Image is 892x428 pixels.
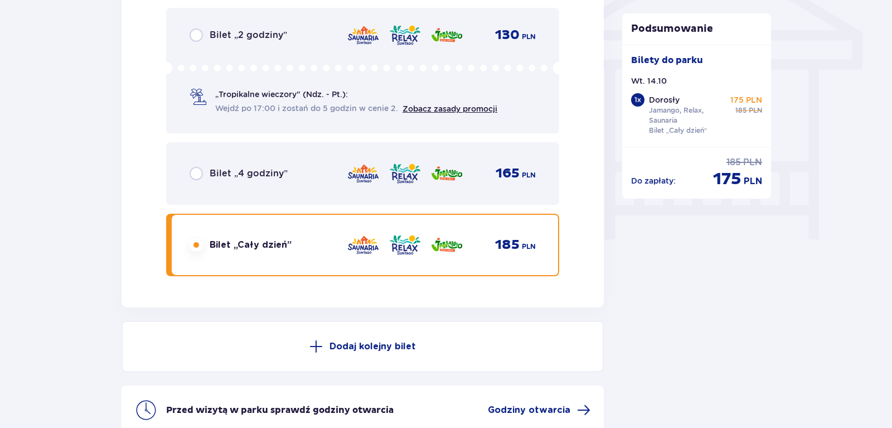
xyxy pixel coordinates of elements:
p: Dorosły [649,94,680,105]
span: Bilet „4 godziny” [210,167,288,180]
p: Przed wizytą w parku sprawdź godziny otwarcia [166,404,394,416]
a: Zobacz zasady promocji [403,104,497,113]
span: PLN [744,175,762,187]
img: Relax [389,162,421,185]
img: Relax [389,23,421,47]
span: Bilet „2 godziny” [210,29,287,41]
p: Do zapłaty : [631,175,676,186]
img: Saunaria [347,162,380,185]
a: Godziny otwarcia [488,403,590,417]
p: 175 PLN [730,94,762,105]
img: Jamango [430,162,463,185]
img: Jamango [430,233,463,257]
span: Godziny otwarcia [488,404,570,416]
span: 185 [495,237,520,253]
img: Saunaria [347,233,380,257]
p: Podsumowanie [622,22,772,36]
span: Bilet „Cały dzień” [210,239,292,251]
span: PLN [749,105,762,116]
span: 185 [735,105,746,116]
span: „Tropikalne wieczory" (Ndz. - Pt.): [215,89,348,100]
button: Dodaj kolejny bilet [122,321,604,372]
div: 1 x [631,93,644,107]
img: Saunaria [347,23,380,47]
span: 175 [713,169,741,190]
p: Jamango, Relax, Saunaria [649,105,726,126]
span: PLN [743,156,762,169]
span: Wejdź po 17:00 i zostań do 5 godzin w cenie 2. [215,103,398,114]
span: PLN [522,242,536,252]
span: 165 [496,165,520,182]
img: Relax [389,233,421,257]
span: PLN [522,170,536,180]
img: Jamango [430,23,463,47]
p: Dodaj kolejny bilet [329,340,416,353]
span: 130 [495,27,520,44]
p: Wt. 14.10 [631,75,667,86]
p: Bilet „Cały dzień” [649,126,707,136]
span: PLN [522,32,536,42]
span: 185 [726,156,741,169]
p: Bilety do parku [631,54,703,66]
